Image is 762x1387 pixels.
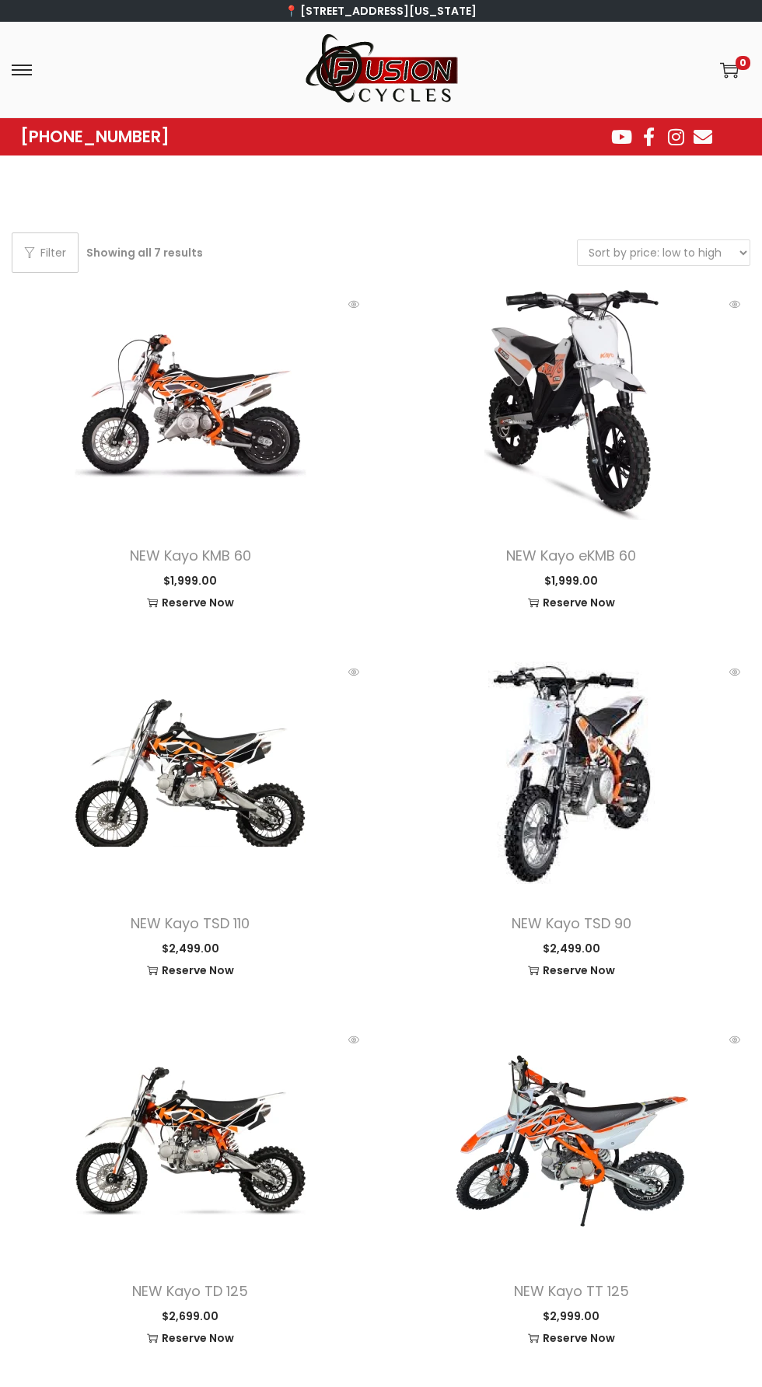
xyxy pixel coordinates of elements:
[338,656,369,687] span: Quick View
[162,941,169,956] span: $
[404,959,739,981] a: Reserve Now
[506,546,636,565] a: NEW Kayo eKMB 60
[20,126,170,148] a: [PHONE_NUMBER]
[543,941,600,956] span: 2,499.00
[23,592,358,613] a: Reserve Now
[162,941,219,956] span: 2,499.00
[578,240,750,265] select: Shop order
[74,1024,307,1257] img: Product image
[404,1327,739,1349] a: Reserve Now
[543,941,550,956] span: $
[74,656,307,889] img: Product image
[23,1327,358,1349] a: Reserve Now
[719,1024,750,1055] span: Quick View
[12,232,79,273] button: Filter
[719,656,750,687] span: Quick View
[544,573,598,589] span: 1,999.00
[404,592,739,613] a: Reserve Now
[512,914,631,933] a: NEW Kayo TSD 90
[543,1308,599,1324] span: 2,999.00
[285,3,477,19] a: 📍 [STREET_ADDRESS][US_STATE]
[163,573,217,589] span: 1,999.00
[338,288,369,320] span: Quick View
[544,573,551,589] span: $
[130,546,251,565] a: NEW Kayo KMB 60
[86,242,203,264] p: Showing all 7 results
[131,914,250,933] a: NEW Kayo TSD 110
[162,1308,169,1324] span: $
[719,288,750,320] span: Quick View
[162,1308,218,1324] span: 2,699.00
[514,1281,629,1301] a: NEW Kayo TT 125
[720,61,739,79] a: 0
[23,959,358,981] a: Reserve Now
[338,1024,369,1055] span: Quick View
[303,33,459,106] img: Woostify mobile logo
[132,1281,248,1301] a: NEW Kayo TD 125
[163,573,170,589] span: $
[543,1308,550,1324] span: $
